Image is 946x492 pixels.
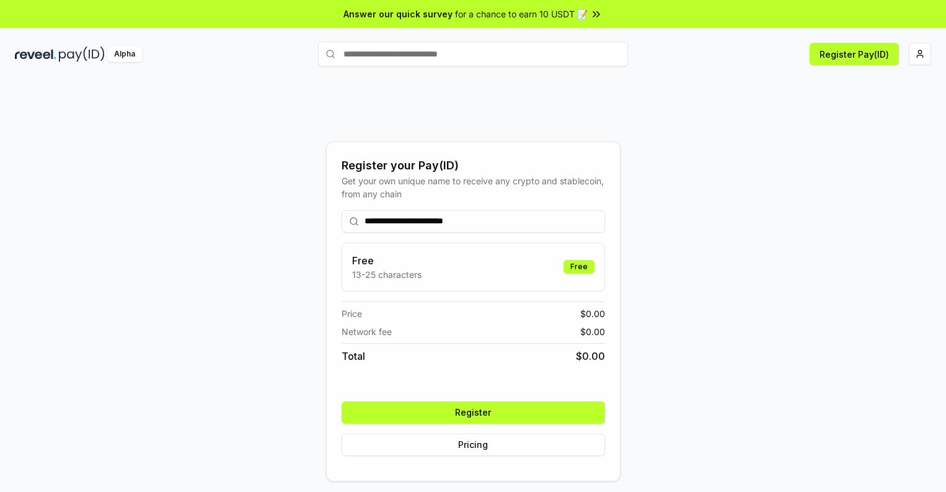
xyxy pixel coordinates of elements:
[342,325,392,338] span: Network fee
[59,47,105,62] img: pay_id
[352,268,422,281] p: 13-25 characters
[342,434,605,456] button: Pricing
[342,157,605,174] div: Register your Pay(ID)
[810,43,899,65] button: Register Pay(ID)
[564,260,595,274] div: Free
[107,47,142,62] div: Alpha
[342,401,605,424] button: Register
[352,253,422,268] h3: Free
[342,174,605,200] div: Get your own unique name to receive any crypto and stablecoin, from any chain
[455,7,588,20] span: for a chance to earn 10 USDT 📝
[576,349,605,364] span: $ 0.00
[343,7,453,20] span: Answer our quick survey
[580,325,605,338] span: $ 0.00
[15,47,56,62] img: reveel_dark
[580,307,605,320] span: $ 0.00
[342,349,365,364] span: Total
[342,307,362,320] span: Price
